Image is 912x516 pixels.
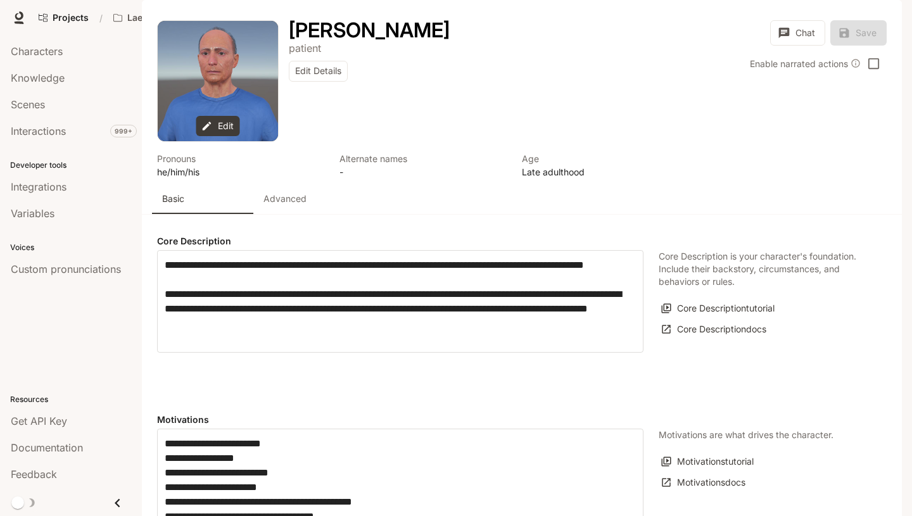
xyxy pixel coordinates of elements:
div: Enable narrated actions [750,57,861,70]
a: Core Descriptiondocs [659,319,769,340]
button: Edit [196,116,240,137]
a: Motivationsdocs [659,472,749,493]
span: Projects [53,13,89,23]
p: Pronouns [157,152,324,165]
p: Core Description is your character's foundation. Include their backstory, circumstances, and beha... [659,250,871,288]
p: patient [289,42,321,54]
p: Basic [162,192,184,205]
button: Open character details dialog [289,20,450,41]
button: Open character avatar dialog [158,21,278,141]
button: Open workspace menu [108,5,179,30]
div: label [157,250,643,353]
button: Open character details dialog [157,152,324,179]
div: Avatar image [158,21,278,141]
button: Motivationstutorial [659,451,757,472]
p: Alternate names [339,152,507,165]
button: Chat [770,20,825,46]
p: Late adulthood [522,165,689,179]
h4: Motivations [157,413,643,426]
button: Open character details dialog [289,41,321,56]
a: Go to projects [33,5,94,30]
h1: [PERSON_NAME] [289,18,450,42]
p: - [339,165,507,179]
div: / [94,11,108,25]
button: Core Descriptiontutorial [659,298,778,319]
p: he/him/his [157,165,324,179]
p: Age [522,152,689,165]
button: Open character details dialog [522,152,689,179]
p: Laerdal [127,13,160,23]
p: Advanced [263,192,307,205]
h4: Core Description [157,235,643,248]
button: Open character details dialog [339,152,507,179]
button: Edit Details [289,61,348,82]
p: Motivations are what drives the character. [659,429,833,441]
